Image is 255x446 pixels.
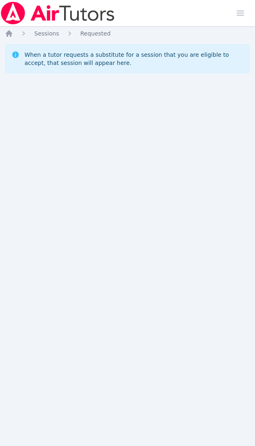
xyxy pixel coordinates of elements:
[80,30,111,37] span: Requested
[34,29,59,38] a: Sessions
[34,30,59,37] span: Sessions
[24,51,244,67] div: When a tutor requests a substitute for a session that you are eligible to accept, that session wi...
[5,29,250,38] nav: Breadcrumb
[80,29,111,38] a: Requested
